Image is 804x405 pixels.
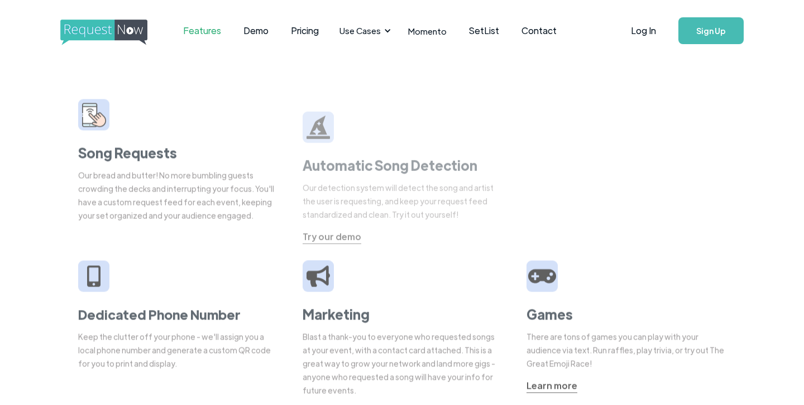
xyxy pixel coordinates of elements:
strong: Games [527,305,573,322]
a: Pricing [280,13,330,48]
strong: Dedicated Phone Number [78,305,241,323]
a: Momento [397,15,458,47]
strong: Song Requests [78,144,177,161]
a: Learn more [527,379,577,393]
img: video game [528,265,556,287]
img: megaphone [307,266,330,287]
div: Try our demo [303,230,361,244]
img: requestnow logo [60,20,168,45]
a: Try our demo [303,230,361,244]
div: Use Cases [333,13,394,48]
div: Blast a thank-you to everyone who requested songs at your event, with a contact card attached. Th... [303,330,502,397]
div: There are tons of games you can play with your audience via text. Run raffles, play trivia, or tr... [527,330,726,370]
div: Our bread and butter! No more bumbling guests crowding the decks and interrupting your focus. You... [78,168,277,222]
img: wizard hat [307,116,330,139]
img: smarphone [82,103,106,127]
div: Use Cases [339,25,381,37]
a: Demo [232,13,280,48]
a: home [60,20,144,42]
a: Features [172,13,232,48]
a: Sign Up [678,17,744,44]
img: iphone [87,265,100,287]
a: Contact [510,13,568,48]
div: Keep the clutter off your phone - we'll assign you a local phone number and generate a custom QR ... [78,330,277,370]
strong: Marketing [303,305,370,322]
div: Learn more [527,379,577,392]
div: Our detection system will detect the song and artist the user is requesting, and keep your reques... [303,181,502,221]
strong: Automatic Song Detection [303,156,477,174]
a: Log In [620,11,667,50]
a: SetList [458,13,510,48]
